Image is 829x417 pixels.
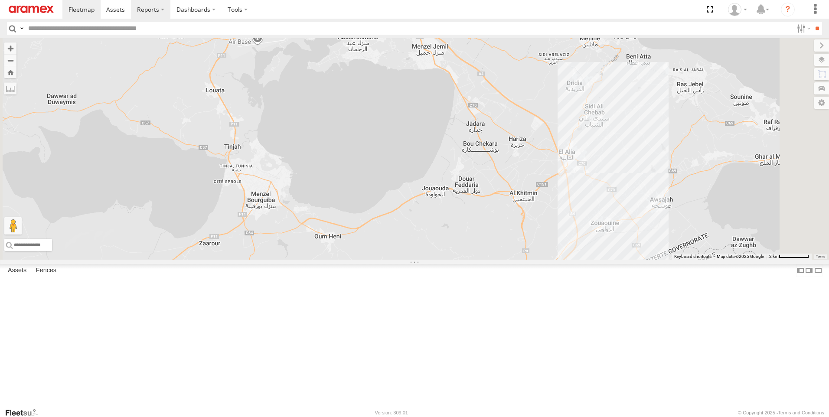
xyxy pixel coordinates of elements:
button: Drag Pegman onto the map to open Street View [4,217,22,235]
label: Dock Summary Table to the Right [805,264,813,277]
button: Map Scale: 2 km per 66 pixels [767,254,812,260]
label: Fences [32,264,61,277]
label: Search Query [18,22,25,35]
a: Terms and Conditions [778,410,824,415]
label: Map Settings [814,97,829,109]
span: 2 km [769,254,779,259]
span: Map data ©2025 Google [717,254,764,259]
div: Version: 309.01 [375,410,408,415]
button: Zoom in [4,42,16,54]
label: Assets [3,264,31,277]
label: Measure [4,82,16,94]
img: aramex-logo.svg [9,6,54,13]
a: Visit our Website [5,408,45,417]
div: © Copyright 2025 - [738,410,824,415]
label: Hide Summary Table [814,264,822,277]
label: Search Filter Options [793,22,812,35]
button: Zoom Home [4,66,16,78]
i: ? [781,3,795,16]
label: Dock Summary Table to the Left [796,264,805,277]
a: Terms (opens in new tab) [816,255,825,258]
div: MohamedHaythem Bouchagfa [725,3,750,16]
button: Keyboard shortcuts [674,254,712,260]
button: Zoom out [4,54,16,66]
